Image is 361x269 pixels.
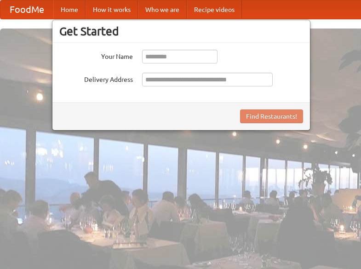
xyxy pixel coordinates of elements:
[59,50,133,61] label: Your Name
[138,0,187,19] a: Who we are
[59,24,303,38] h3: Get Started
[0,0,53,19] a: FoodMe
[187,0,242,19] a: Recipe videos
[86,0,138,19] a: How it works
[240,109,303,123] button: Find Restaurants!
[53,0,86,19] a: Home
[59,73,133,84] label: Delivery Address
